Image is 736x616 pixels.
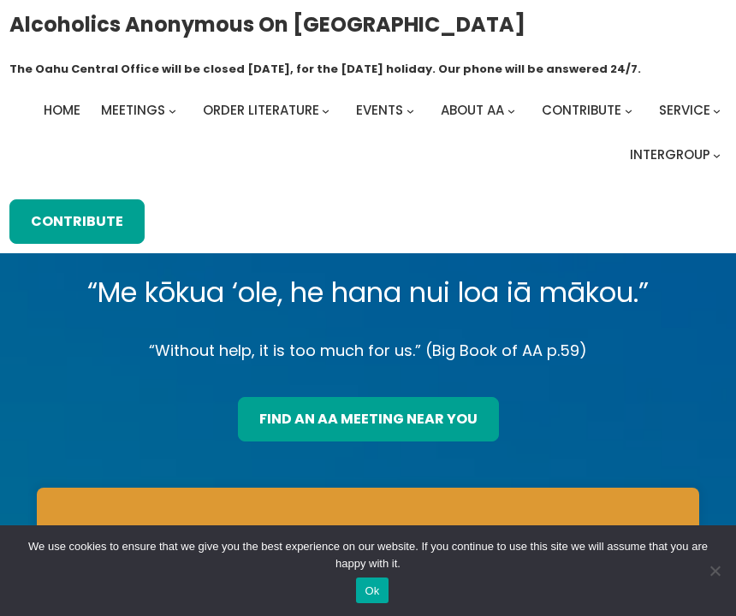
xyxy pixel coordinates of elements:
span: Events [356,101,403,119]
button: Order Literature submenu [322,107,329,115]
button: Intergroup submenu [713,151,721,159]
span: Home [44,101,80,119]
a: Contribute [9,199,145,244]
span: Intergroup [630,145,710,163]
span: Order Literature [203,101,319,119]
button: Events submenu [407,107,414,115]
span: No [706,562,723,579]
a: Service [659,98,710,122]
nav: Intergroup [9,98,727,167]
button: Ok [356,577,388,603]
a: Contribute [542,98,621,122]
a: Events [356,98,403,122]
a: find an aa meeting near you [238,397,499,441]
a: Alcoholics Anonymous on [GEOGRAPHIC_DATA] [9,6,525,43]
a: About AA [441,98,504,122]
h1: The Oahu Central Office will be closed [DATE], for the [DATE] holiday. Our phone will be answered... [9,61,641,78]
p: “Me kōkua ‘ole, he hana nui loa iā mākou.” [37,269,699,317]
span: Meetings [101,101,165,119]
button: About AA submenu [507,107,515,115]
button: Service submenu [713,107,721,115]
a: Meetings [101,98,165,122]
span: Service [659,101,710,119]
span: About AA [441,101,504,119]
a: Intergroup [630,143,710,167]
button: Meetings submenu [169,107,176,115]
p: “Without help, it is too much for us.” (Big Book of AA p.59) [37,337,699,364]
button: Contribute submenu [625,107,632,115]
span: We use cookies to ensure that we give you the best experience on our website. If you continue to ... [26,538,710,572]
a: Home [44,98,80,122]
span: Contribute [542,101,621,119]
